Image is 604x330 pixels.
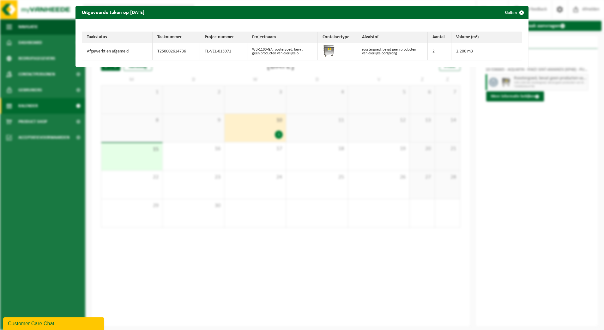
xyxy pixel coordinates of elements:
[200,43,247,60] td: TL-VEL-015971
[500,6,528,19] button: Sluiten
[318,32,357,43] th: Containertype
[3,316,106,330] iframe: chat widget
[247,32,318,43] th: Projectnaam
[451,32,522,43] th: Volume (m³)
[428,43,451,60] td: 2
[75,6,151,18] h2: Uitgevoerde taken op [DATE]
[153,43,200,60] td: T250002614736
[200,32,247,43] th: Projectnummer
[428,32,451,43] th: Aantal
[357,43,428,60] td: roostergoed, bevat geen producten van dierlijke oorsprong
[153,32,200,43] th: Taaknummer
[357,32,428,43] th: Afvalstof
[451,43,522,60] td: 2,200 m3
[323,45,335,57] img: WB-1100-GAL-GY-01
[247,43,318,60] td: WB-1100-GA roostergoed, bevat geen producten van dierlijke o
[82,43,153,60] td: Afgewerkt en afgemeld
[82,32,153,43] th: Taakstatus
